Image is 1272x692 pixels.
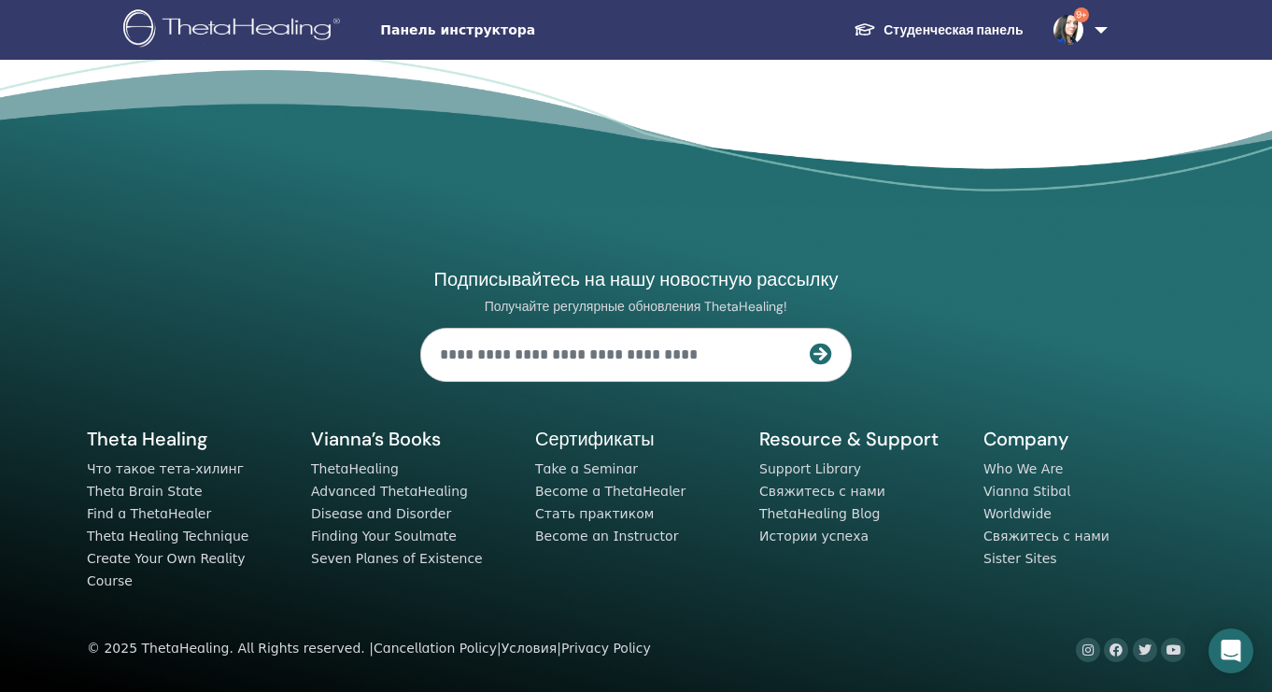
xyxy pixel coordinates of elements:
a: Support Library [759,461,861,476]
img: default.jpg [1053,15,1083,45]
div: Open Intercom Messenger [1208,628,1253,673]
h4: Подписывайтесь на нашу новостную рассылку [420,267,852,291]
a: Что такое тета-хилинг [87,461,244,476]
a: Take a Seminar [535,461,638,476]
a: Disease and Disorder [311,506,451,521]
img: logo.png [123,9,346,51]
a: ThetaHealing [311,461,399,476]
a: Sister Sites [983,551,1057,566]
div: © 2025 ThetaHealing. All Rights reserved. | | | [87,638,651,660]
a: Vianna Stibal [983,484,1070,499]
p: Получайте регулярные обновления ThetaHealing! [420,298,852,315]
a: ThetaHealing Blog [759,506,880,521]
img: graduation-cap-white.svg [854,21,876,37]
a: Истории успеха [759,529,869,544]
a: Студенческая панель [839,13,1038,48]
a: Свяжитесь с нами [983,529,1109,544]
span: 9+ [1074,7,1089,22]
a: Advanced ThetaHealing [311,484,468,499]
a: Create Your Own Reality Course [87,551,246,588]
h5: Сертификаты [535,427,737,451]
a: Become a ThetaHealer [535,484,685,499]
a: Worldwide [983,506,1052,521]
a: Seven Planes of Existence [311,551,483,566]
span: Панель инструктора [380,21,660,40]
a: Свяжитесь с нами [759,484,885,499]
a: Условия [502,641,558,656]
a: Find a ThetaHealer [87,506,211,521]
a: Become an Instructor [535,529,678,544]
a: Who We Are [983,461,1063,476]
a: Стать практиком [535,506,654,521]
h5: Company [983,427,1185,451]
a: Finding Your Soulmate [311,529,457,544]
h5: Vianna’s Books [311,427,513,451]
a: Theta Brain State [87,484,203,499]
a: Cancellation Policy [374,641,497,656]
a: Privacy Policy [561,641,651,656]
a: Theta Healing Technique [87,529,248,544]
h5: Resource & Support [759,427,961,451]
h5: Theta Healing [87,427,289,451]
